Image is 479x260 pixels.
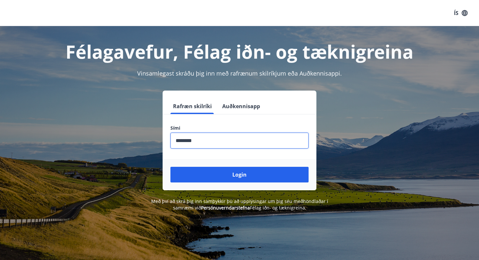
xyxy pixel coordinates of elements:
h1: Félagavefur, Félag iðn- og tæknigreina [13,39,466,64]
span: Vinsamlegast skráðu þig inn með rafrænum skilríkjum eða Auðkennisappi. [137,69,342,77]
button: Auðkennisapp [220,98,263,114]
button: ÍS [450,7,471,19]
label: Sími [170,125,309,131]
button: Rafræn skilríki [170,98,214,114]
span: Með því að skrá þig inn samþykkir þú að upplýsingar um þig séu meðhöndlaðar í samræmi við Félag i... [151,198,328,211]
button: Login [170,167,309,182]
a: Persónuverndarstefna [201,205,250,211]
